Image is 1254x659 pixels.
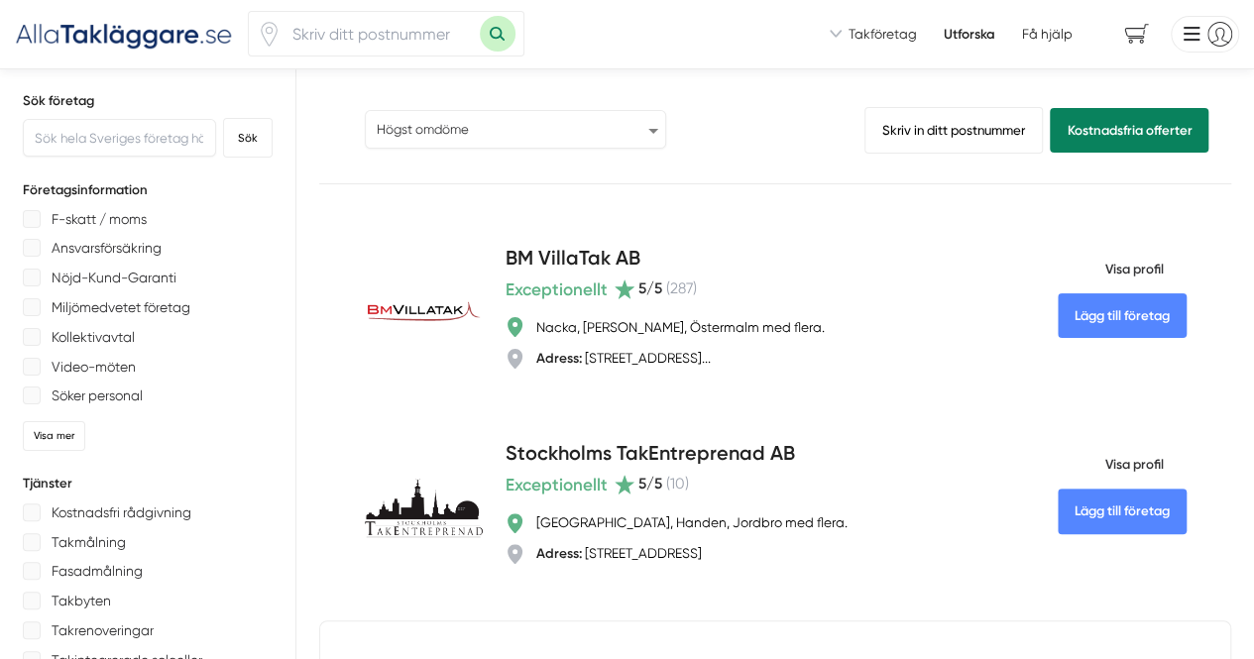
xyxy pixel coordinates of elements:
a: Skriv in ditt postnummer [864,107,1043,154]
: Lägg till företag [1058,489,1187,533]
img: BM VillaTak AB [365,300,483,324]
div: Visa mer [23,421,85,452]
a: Kostnadsfria offerter [1050,108,1208,153]
span: 5 /5 [638,475,662,494]
span: Få hjälp [1021,25,1072,44]
span: Exceptionellt [506,276,608,303]
: Lägg till företag [1058,293,1187,338]
p: Söker personal [52,384,143,407]
h5: Företagsinformation [23,180,274,199]
button: Sök med postnummer [480,16,515,52]
p: F-skatt / moms [52,207,147,231]
span: Klicka för att använda din position. [257,22,282,47]
h4: Stockholms TakEntreprenad AB [506,440,795,472]
p: Nöjd-Kund-Garanti [52,266,176,289]
strong: Adress: [536,350,582,366]
span: Visa profil [1058,245,1164,293]
p: Takbyten [52,589,111,612]
div: [STREET_ADDRESS]... [536,349,711,368]
p: Ansvarsförsäkring [52,236,162,260]
strong: Adress: [536,545,582,561]
p: Fasadmålning [52,559,143,583]
span: navigation-cart [1110,17,1163,52]
input: Sök hela Sveriges företag här... [23,119,216,157]
span: Takföretag [849,25,917,44]
div: [GEOGRAPHIC_DATA], Handen, Jordbro med flera. [536,513,848,532]
img: Stockholms TakEntreprenad AB [365,479,483,537]
h5: Sök företag [23,91,274,110]
p: Miljömedvetet företag [52,295,190,319]
h5: Tjänster [23,474,274,493]
p: Kollektivavtal [52,325,135,349]
span: Visa profil [1058,440,1164,489]
p: Takrenoveringar [52,618,154,642]
p: Kostnadsfri rådgivning [52,500,191,524]
svg: Pin / Karta [257,22,282,47]
input: Skriv ditt postnummer [282,12,480,55]
a: Utforska [944,25,995,44]
p: Takmålning [52,530,126,554]
span: Exceptionellt [506,472,608,498]
img: Alla Takläggare [15,18,233,51]
span: 5 /5 [638,279,662,298]
button: Sök [223,118,273,158]
h4: BM VillaTak AB [506,245,640,276]
span: ( 287 ) [666,279,697,298]
p: Video-möten [52,355,136,379]
div: Nacka, [PERSON_NAME], Östermalm med flera. [536,318,825,337]
div: [STREET_ADDRESS] [536,544,702,563]
span: ( 10 ) [666,475,689,494]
